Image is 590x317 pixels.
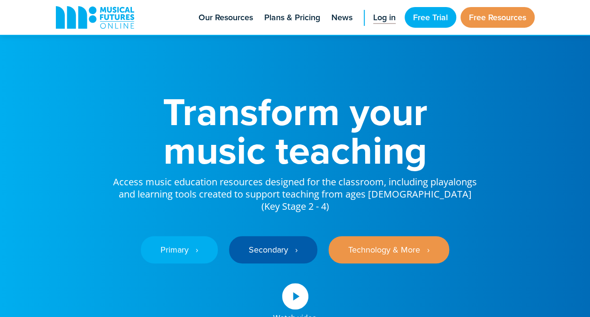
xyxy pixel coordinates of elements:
p: Access music education resources designed for the classroom, including playalongs and learning to... [112,169,478,213]
a: Free Resources [460,7,535,28]
span: Our Resources [199,11,253,24]
a: Free Trial [405,7,456,28]
span: Log in [373,11,396,24]
a: Secondary ‎‏‏‎ ‎ › [229,236,317,263]
span: Plans & Pricing [264,11,320,24]
a: Technology & More ‎‏‏‎ ‎ › [329,236,449,263]
a: Primary ‎‏‏‎ ‎ › [141,236,218,263]
span: News [331,11,352,24]
h1: Transform your music teaching [112,92,478,169]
